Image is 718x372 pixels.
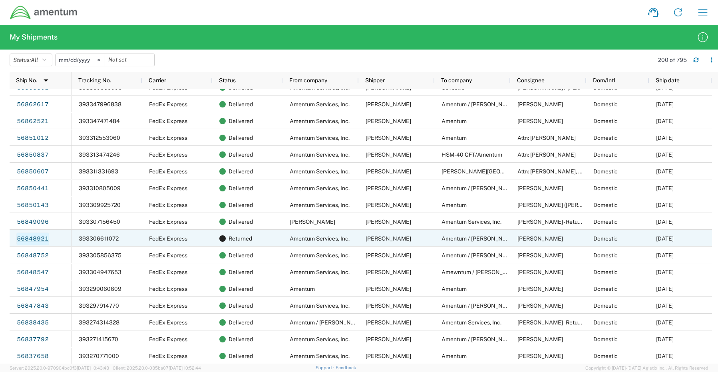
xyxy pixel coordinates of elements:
a: 56850837 [16,149,49,161]
span: Domestic [593,219,618,225]
span: FedEx Express [149,118,187,124]
span: Consignee [517,77,545,84]
span: Rebecca Thorstenson [517,286,563,292]
span: 393271415670 [79,336,118,342]
span: Rick Garvin [517,252,563,259]
span: Delivered [229,197,253,213]
span: Senecia Morgan [366,302,411,309]
span: Delivered [229,146,253,163]
span: 09/18/2025 [656,118,674,124]
span: 09/17/2025 [656,151,674,158]
span: Senecia Morgan [366,336,411,342]
span: 393274314328 [79,319,119,326]
span: Delivered [229,314,253,331]
span: 09/18/2025 [656,101,674,107]
span: Tracking No. [78,77,111,84]
span: Amentum Services, Inc. [290,168,350,175]
span: Attn: Jeff Wainwright [517,151,576,158]
span: FedEx Express [149,235,187,242]
span: 09/17/2025 [656,135,674,141]
span: 393313474246 [79,151,120,158]
span: 393307156450 [79,219,120,225]
span: Delivered [229,96,253,113]
span: Delivered [229,129,253,146]
span: Leonel Urrutia [517,353,563,359]
span: FedEx Express [149,353,187,359]
span: 09/16/2025 [656,319,674,326]
span: 09/17/2025 [656,235,674,242]
span: Amentum Services, Inc. [442,319,501,326]
span: Chris Speight [517,101,563,107]
h2: My Shipments [10,32,58,42]
span: All [31,57,38,63]
span: 09/17/2025 [656,202,674,208]
span: Amentum / Charles Blackstone [442,185,517,191]
span: Amentum Services, Inc. [290,101,350,107]
span: Attn: Cathy Dennis, c/o Stephen Dunham [517,168,633,175]
a: 56850441 [16,182,49,195]
span: 393270771000 [79,353,119,359]
span: Amentum / Courtney Nixon [290,319,365,326]
span: Amentum / Julian Eggers [442,302,517,309]
span: Delivered [229,280,253,297]
span: Domestic [593,235,618,242]
span: Senecia Morgan [366,235,411,242]
span: 09/17/2025 [656,302,674,309]
span: Domestic [593,151,618,158]
span: 09/17/2025 [656,168,674,175]
span: Status [219,77,236,84]
span: Delivered [229,264,253,280]
span: Domestic [593,202,618,208]
span: Amentum / Rick Garvin [442,252,517,259]
span: 393305856375 [79,252,121,259]
span: Dom/Intl [593,77,615,84]
span: Kay Cram [517,118,563,124]
span: FedEx Express [149,336,187,342]
span: Domestic [593,319,618,326]
span: [DATE] 10:52:44 [169,366,201,370]
span: Delivered [229,213,253,230]
span: Amentum Services, Inc. [290,269,350,275]
a: 56862521 [16,115,49,128]
div: 200 of 795 [658,56,687,64]
span: Amentum Services, Inc. [290,202,350,208]
span: 393309925720 [79,202,121,208]
span: Delivered [229,297,253,314]
span: Amentum / Chris Speight [442,101,517,107]
span: 09/17/2025 [656,185,674,191]
span: Amentum Services, Inc. [290,336,350,342]
span: Client: 2025.20.0-035ba07 [113,366,201,370]
span: Senecia Morgan [366,151,411,158]
span: Amentum Services, Inc. [290,235,350,242]
span: Amentum / Michael Glenn [442,235,517,242]
span: Domestic [593,168,618,175]
span: 393304947653 [79,269,121,275]
span: Richard Ewing [517,269,563,275]
a: 56862617 [16,98,49,111]
span: Paul Lieber [517,336,563,342]
a: 56848547 [16,266,49,279]
span: Senecia Morgan [366,252,411,259]
span: Amentum Services, Inc. [290,302,350,309]
img: arrow-dropdown.svg [40,74,52,87]
input: Not set [56,54,105,66]
span: FedEx Express [149,151,187,158]
a: 56847843 [16,300,49,312]
span: Julian Eggers [517,302,563,309]
span: 393306611072 [79,235,119,242]
span: Nathan Neubauer [366,219,411,225]
span: 393297914770 [79,302,119,309]
span: Delivered [229,331,253,348]
a: 56837792 [16,333,49,346]
span: 393347471484 [79,118,120,124]
span: Domestic [593,286,618,292]
span: Delivered [229,163,253,180]
span: 393299060609 [79,286,121,292]
span: Domestic [593,135,618,141]
span: Domestic [593,252,618,259]
span: Amentum Services, Inc. [290,135,350,141]
span: Amentum [442,353,467,359]
span: Amentum Services, Inc. [290,353,350,359]
span: Domestic [593,118,618,124]
span: Domestic [593,269,618,275]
